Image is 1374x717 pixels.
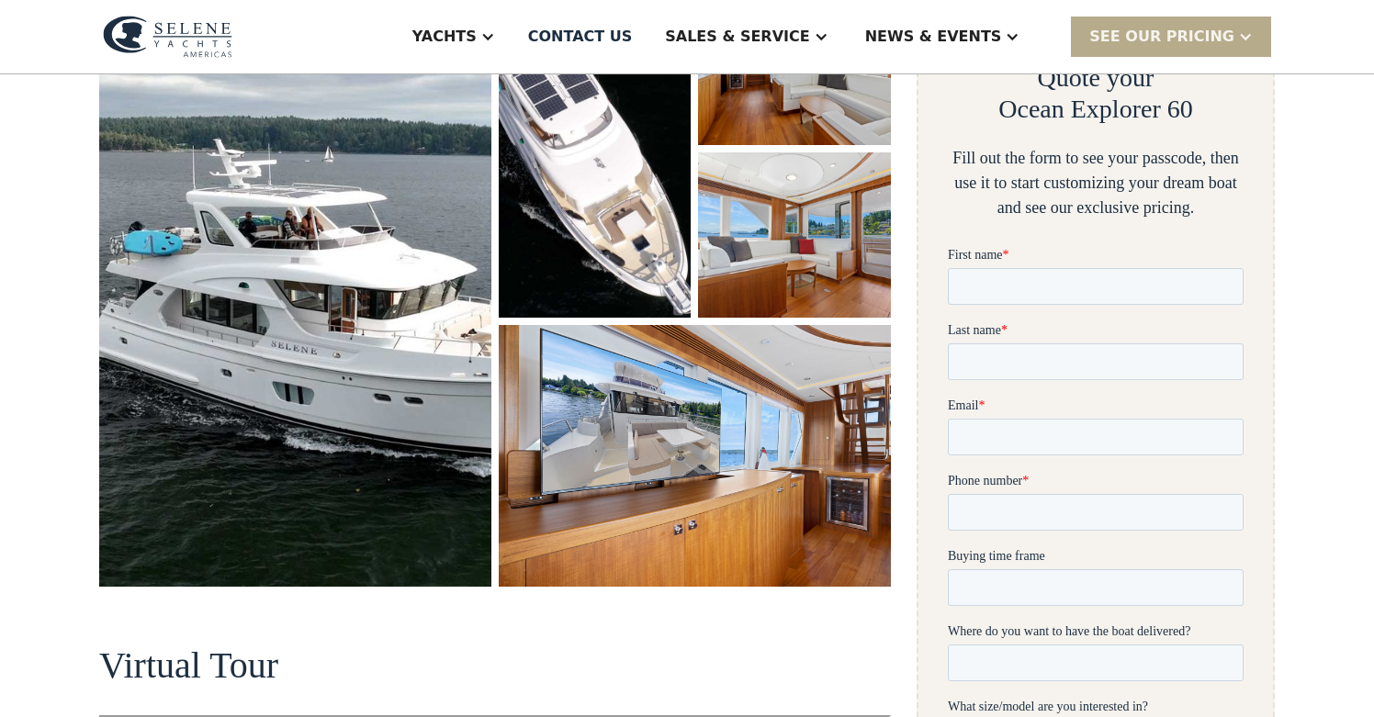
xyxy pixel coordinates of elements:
[499,325,891,587] a: open lightbox
[1038,62,1154,94] h2: Quote your
[528,26,633,48] div: Contact US
[412,26,477,48] div: Yachts
[1089,26,1234,48] div: SEE Our Pricing
[103,16,232,58] img: logo
[665,26,809,48] div: Sales & Service
[865,26,1002,48] div: News & EVENTS
[998,94,1192,125] h2: Ocean Explorer 60
[2,626,293,675] span: Tick the box below to receive occasional updates, exclusive offers, and VIP access via text message.
[948,146,1244,220] div: Fill out the form to see your passcode, then use it to start customizing your dream boat and see ...
[698,152,891,318] a: open lightbox
[1071,17,1271,56] div: SEE Our Pricing
[99,645,891,686] h2: Virtual Tour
